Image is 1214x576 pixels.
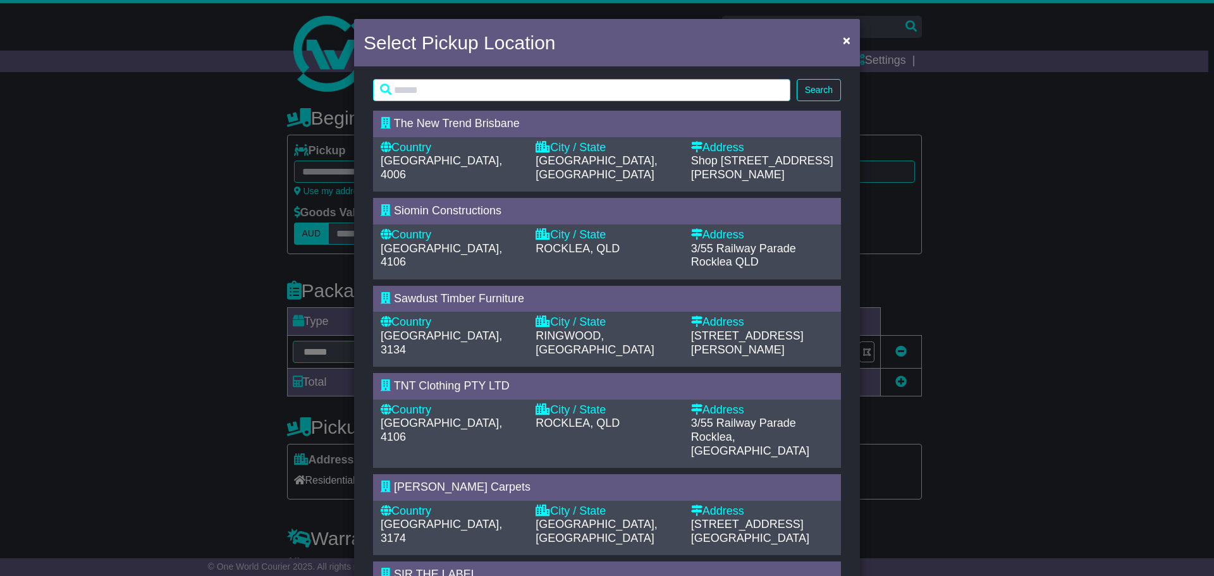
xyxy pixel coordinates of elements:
div: Country [381,228,523,242]
span: [GEOGRAPHIC_DATA], 3134 [381,329,502,356]
div: City / State [536,505,678,518]
div: Country [381,403,523,417]
span: [GEOGRAPHIC_DATA], 3174 [381,518,502,544]
span: [STREET_ADDRESS] [691,518,804,530]
div: Address [691,403,833,417]
button: Close [837,27,857,53]
div: Address [691,505,833,518]
div: Country [381,141,523,155]
span: 3/55 Railway Parade [691,417,796,429]
span: [GEOGRAPHIC_DATA] [691,532,809,544]
div: Address [691,316,833,329]
div: Address [691,228,833,242]
span: ROCKLEA, QLD [536,417,620,429]
span: [GEOGRAPHIC_DATA], 4006 [381,154,502,181]
span: Siomin Constructions [394,204,501,217]
span: [GEOGRAPHIC_DATA], [GEOGRAPHIC_DATA] [536,154,657,181]
div: City / State [536,403,678,417]
span: Sawdust Timber Furniture [394,292,524,305]
span: [STREET_ADDRESS][PERSON_NAME] [691,329,804,356]
span: The New Trend Brisbane [394,117,520,130]
div: Address [691,141,833,155]
span: 3/55 Railway Parade [691,242,796,255]
button: Search [797,79,841,101]
div: City / State [536,141,678,155]
h4: Select Pickup Location [364,28,556,57]
span: [GEOGRAPHIC_DATA], [GEOGRAPHIC_DATA] [536,518,657,544]
span: [PERSON_NAME] Carpets [394,481,530,493]
div: Country [381,316,523,329]
span: Rocklea, [GEOGRAPHIC_DATA] [691,431,809,457]
div: City / State [536,316,678,329]
span: Rocklea QLD [691,255,759,268]
span: ROCKLEA, QLD [536,242,620,255]
div: Country [381,505,523,518]
div: City / State [536,228,678,242]
span: [GEOGRAPHIC_DATA], 4106 [381,242,502,269]
span: TNT Clothing PTY LTD [394,379,510,392]
span: Shop [STREET_ADDRESS][PERSON_NAME] [691,154,833,181]
span: × [843,33,850,47]
span: RINGWOOD, [GEOGRAPHIC_DATA] [536,329,654,356]
span: [GEOGRAPHIC_DATA], 4106 [381,417,502,443]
